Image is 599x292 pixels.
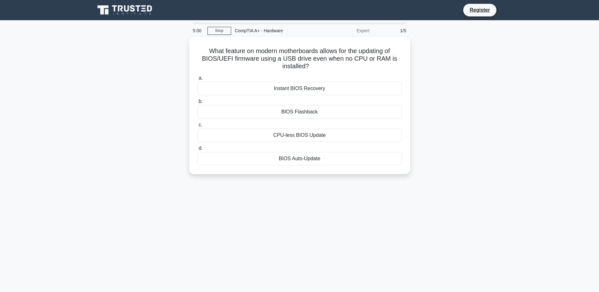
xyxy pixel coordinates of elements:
[197,129,402,142] div: CPU-less BIOS Update
[373,24,410,37] div: 1/5
[197,82,402,95] div: Instant BIOS Recovery
[207,27,231,35] a: Stop
[466,6,494,14] a: Register
[197,105,402,119] div: BIOS Flashback
[197,152,402,165] div: BIOS Auto-Update
[189,24,207,37] div: 5:00
[197,47,403,70] h5: What feature on modern motherboards allows for the updating of BIOS/UEFI firmware using a USB dri...
[199,122,202,127] span: c.
[318,24,373,37] div: Expert
[199,75,203,81] span: a.
[199,99,203,104] span: b.
[199,145,203,151] span: d.
[231,24,318,37] div: CompTIA A+ - Hardware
